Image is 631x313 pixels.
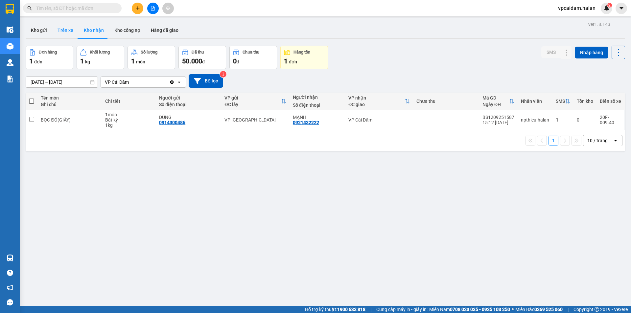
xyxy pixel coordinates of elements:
div: Tên món [41,95,99,101]
button: Đã thu50.000đ [178,46,226,69]
img: solution-icon [7,76,13,82]
span: Miền Bắc [515,306,563,313]
div: 0 [577,117,593,123]
div: npthieu.halan [521,117,549,123]
span: message [7,299,13,305]
button: plus [132,3,143,14]
th: Toggle SortBy [345,93,413,110]
div: Tồn kho [577,99,593,104]
div: Người gửi [159,95,218,101]
div: 10 / trang [587,137,608,144]
div: Số điện thoại [293,102,342,108]
button: Số lượng1món [128,46,175,69]
sup: 3 [220,71,226,78]
div: Số lượng [141,50,157,55]
div: 1 kg [105,123,152,128]
span: plus [135,6,140,11]
div: 20F-009.40 [600,115,621,125]
button: Hàng tồn1đơn [280,46,328,69]
span: đ [202,59,205,64]
div: Chi tiết [105,99,152,104]
span: 1 [131,57,135,65]
span: Miền Nam [429,306,510,313]
div: VP gửi [224,95,281,101]
button: Kho nhận [79,22,109,38]
div: Mã GD [482,95,509,101]
input: Selected VP Cái Dăm. [129,79,130,85]
div: DŨNG [159,115,218,120]
button: Đơn hàng1đơn [26,46,73,69]
div: BỌC ĐỎ(GIÀY) [41,117,99,123]
div: 15:12 [DATE] [482,120,514,125]
img: warehouse-icon [7,43,13,50]
strong: 0708 023 035 - 0935 103 250 [450,307,510,312]
span: copyright [595,307,599,312]
button: SMS [541,46,561,58]
button: Trên xe [52,22,79,38]
div: 1 món [105,112,152,117]
span: ⚪️ [512,308,514,311]
span: notification [7,284,13,291]
span: 1 [284,57,288,65]
svg: open [613,138,618,143]
th: Toggle SortBy [221,93,289,110]
th: Toggle SortBy [552,93,573,110]
span: vpcaidam.halan [553,4,601,12]
button: file-add [147,3,159,14]
input: Select a date range. [26,77,98,87]
div: Biển số xe [600,99,621,104]
span: caret-down [619,5,624,11]
span: aim [166,6,170,11]
button: Kho công nợ [109,22,146,38]
span: đơn [289,59,297,64]
sup: 2 [607,3,612,8]
input: Tìm tên, số ĐT hoặc mã đơn [36,5,114,12]
img: warehouse-icon [7,255,13,261]
img: warehouse-icon [7,26,13,33]
div: BS1209251587 [482,115,514,120]
span: search [27,6,32,11]
div: Hàng tồn [293,50,310,55]
span: Hỗ trợ kỹ thuật: [305,306,365,313]
img: warehouse-icon [7,59,13,66]
span: | [568,306,569,313]
div: ver 1.8.143 [588,21,610,28]
div: Đơn hàng [39,50,57,55]
div: Ngày ĐH [482,102,509,107]
div: VP Cái Dăm [105,79,129,85]
div: Ghi chú [41,102,99,107]
div: 0914300486 [159,120,185,125]
svg: Clear value [169,79,175,85]
span: 0 [233,57,237,65]
div: VP [GEOGRAPHIC_DATA] [224,117,286,123]
span: 1 [80,57,84,65]
div: Bất kỳ [105,117,152,123]
span: question-circle [7,270,13,276]
div: Khối lượng [90,50,110,55]
strong: 0369 525 060 [534,307,563,312]
button: Kho gửi [26,22,52,38]
span: Cung cấp máy in - giấy in: [376,306,428,313]
img: icon-new-feature [604,5,610,11]
div: ĐC lấy [224,102,281,107]
div: Số điện thoại [159,102,218,107]
span: 50.000 [182,57,202,65]
span: 1 [29,57,33,65]
button: aim [162,3,174,14]
div: 0921432222 [293,120,319,125]
th: Toggle SortBy [479,93,518,110]
span: | [370,306,371,313]
span: 2 [608,3,611,8]
div: VP Cái Dăm [348,117,410,123]
div: Nhân viên [521,99,549,104]
strong: 1900 633 818 [337,307,365,312]
span: kg [85,59,90,64]
button: Chưa thu0đ [229,46,277,69]
button: Bộ lọc [189,74,223,88]
div: SMS [556,99,565,104]
button: Nhập hàng [575,47,608,58]
div: VP nhận [348,95,405,101]
div: Người nhận [293,95,342,100]
div: Đã thu [192,50,204,55]
div: ĐC giao [348,102,405,107]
